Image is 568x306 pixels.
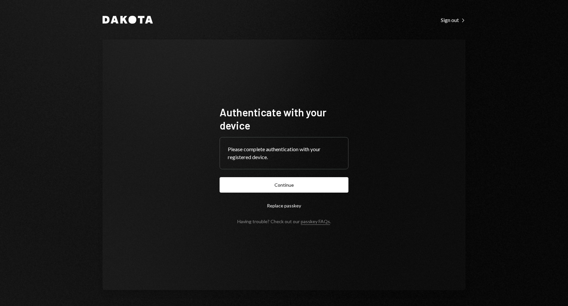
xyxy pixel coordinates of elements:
[441,16,465,23] a: Sign out
[237,219,331,224] div: Having trouble? Check out our .
[441,17,465,23] div: Sign out
[220,198,348,213] button: Replace passkey
[220,106,348,132] h1: Authenticate with your device
[220,177,348,193] button: Continue
[301,219,330,225] a: passkey FAQs
[228,145,340,161] div: Please complete authentication with your registered device.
